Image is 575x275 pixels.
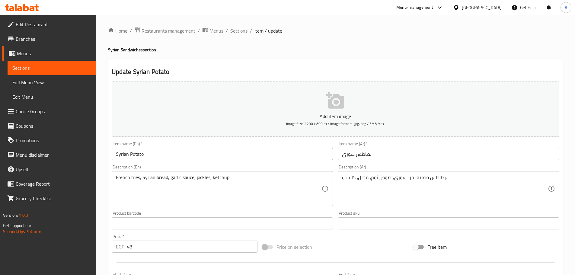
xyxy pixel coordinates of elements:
[16,195,91,202] span: Grocery Checklist
[116,243,124,250] p: EGP
[16,21,91,28] span: Edit Restaurant
[16,180,91,187] span: Coverage Report
[2,17,96,32] a: Edit Restaurant
[142,27,195,34] span: Restaurants management
[2,32,96,46] a: Branches
[16,166,91,173] span: Upsell
[112,82,559,137] button: Add item imageImage Size: 1200 x 800 px / Image formats: jpg, png / 5MB Max.
[17,50,91,57] span: Menus
[338,217,559,229] input: Please enter product sku
[112,148,333,160] input: Enter name En
[226,27,228,34] li: /
[19,211,28,219] span: 1.0.0
[276,243,312,251] span: Price on selection
[198,27,200,34] li: /
[2,162,96,177] a: Upsell
[2,148,96,162] a: Menu disclaimer
[2,191,96,206] a: Grocery Checklist
[16,151,91,158] span: Menu disclaimer
[202,27,223,35] a: Menus
[121,113,550,120] p: Add item image
[16,137,91,144] span: Promotions
[16,35,91,43] span: Branches
[108,27,563,35] nav: breadcrumb
[8,75,96,90] a: Full Menu View
[565,4,567,11] span: A
[127,241,258,253] input: Please enter price
[3,222,31,229] span: Get support on:
[112,67,559,76] h2: Update Syrian Potato
[2,177,96,191] a: Coverage Report
[134,27,195,35] a: Restaurants management
[3,228,41,235] a: Support.OpsPlatform
[130,27,132,34] li: /
[2,104,96,119] a: Choice Groups
[250,27,252,34] li: /
[286,120,385,127] span: Image Size: 1200 x 800 px / Image formats: jpg, png / 5MB Max.
[116,174,322,203] textarea: French fries, Syrian bread, garlic sauce, pickles, ketchup.
[338,148,559,160] input: Enter name Ar
[2,46,96,61] a: Menus
[8,61,96,75] a: Sections
[12,93,91,101] span: Edit Menu
[16,108,91,115] span: Choice Groups
[3,211,18,219] span: Version:
[112,217,333,229] input: Please enter product barcode
[2,133,96,148] a: Promotions
[8,90,96,104] a: Edit Menu
[462,4,502,11] div: [GEOGRAPHIC_DATA]
[396,4,433,11] div: Menu-management
[12,79,91,86] span: Full Menu View
[342,174,548,203] textarea: بطاطس مقلية، خبز سوري، صوص ثوم، مخلل، كاتشب.
[230,27,248,34] a: Sections
[108,47,563,53] h4: Syrian Sandwiches section
[2,119,96,133] a: Coupons
[108,27,127,34] a: Home
[12,64,91,72] span: Sections
[209,27,223,34] span: Menus
[427,243,447,251] span: Free item
[16,122,91,130] span: Coupons
[254,27,282,34] span: item / update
